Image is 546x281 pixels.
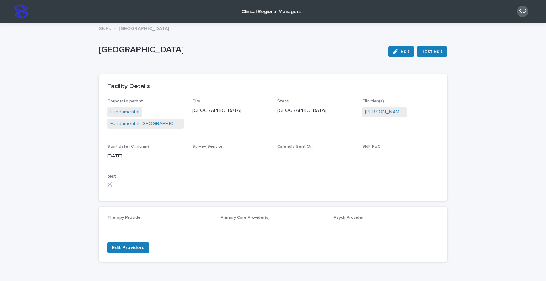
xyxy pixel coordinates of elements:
[192,107,269,114] p: [GEOGRAPHIC_DATA]
[362,152,439,160] p: -
[192,145,224,149] span: Survey Sent on
[422,48,443,55] span: Test Edit
[107,83,150,91] h2: Facility Details
[277,145,313,149] span: Calendly Sent On
[107,99,143,103] span: Corporate parent
[334,216,364,220] span: Psych Provider
[517,6,528,17] div: KD
[221,216,270,220] span: Primary Care Provider(s)
[277,152,354,160] p: -
[334,223,439,231] p: -
[107,145,149,149] span: Start date (Clinician)
[277,99,289,103] span: State
[99,45,382,55] p: [GEOGRAPHIC_DATA]
[417,46,447,57] button: Test Edit
[362,99,384,103] span: Clinician(s)
[107,152,184,160] p: [DATE]
[192,99,200,103] span: City
[107,174,116,179] span: test
[388,46,414,57] button: Edit
[99,24,111,32] p: SNFs
[401,49,409,54] span: Edit
[119,24,169,32] p: [GEOGRAPHIC_DATA]
[112,244,144,251] span: Edit Providers
[365,108,404,116] a: [PERSON_NAME]
[107,242,149,253] button: Edit Providers
[14,4,28,18] img: stacker-logo-s-only.png
[221,223,326,231] p: -
[192,152,269,160] p: -
[107,223,212,231] p: -
[362,145,380,149] span: SNF PoC
[110,120,181,128] a: Fundamental [GEOGRAPHIC_DATA] 1
[110,108,139,116] a: Fundamental
[277,107,354,114] p: [GEOGRAPHIC_DATA]
[107,216,142,220] span: Therapy Provider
